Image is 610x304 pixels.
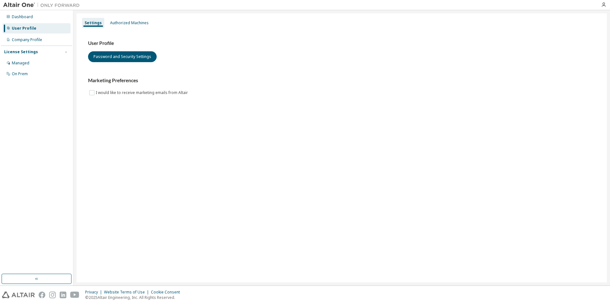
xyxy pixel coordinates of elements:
div: Managed [12,61,29,66]
div: Company Profile [12,37,42,42]
button: Password and Security Settings [88,51,157,62]
img: instagram.svg [49,292,56,298]
div: Website Terms of Use [104,290,151,295]
div: Privacy [85,290,104,295]
div: User Profile [12,26,36,31]
p: © 2025 Altair Engineering, Inc. All Rights Reserved. [85,295,184,300]
h3: User Profile [88,40,595,47]
img: altair_logo.svg [2,292,35,298]
h3: Marketing Preferences [88,77,595,84]
img: linkedin.svg [60,292,66,298]
div: Dashboard [12,14,33,19]
label: I would like to receive marketing emails from Altair [96,89,189,97]
div: Authorized Machines [110,20,149,25]
img: Altair One [3,2,83,8]
img: youtube.svg [70,292,79,298]
img: facebook.svg [39,292,45,298]
div: Settings [85,20,102,25]
div: On Prem [12,71,28,76]
div: License Settings [4,49,38,54]
div: Cookie Consent [151,290,184,295]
